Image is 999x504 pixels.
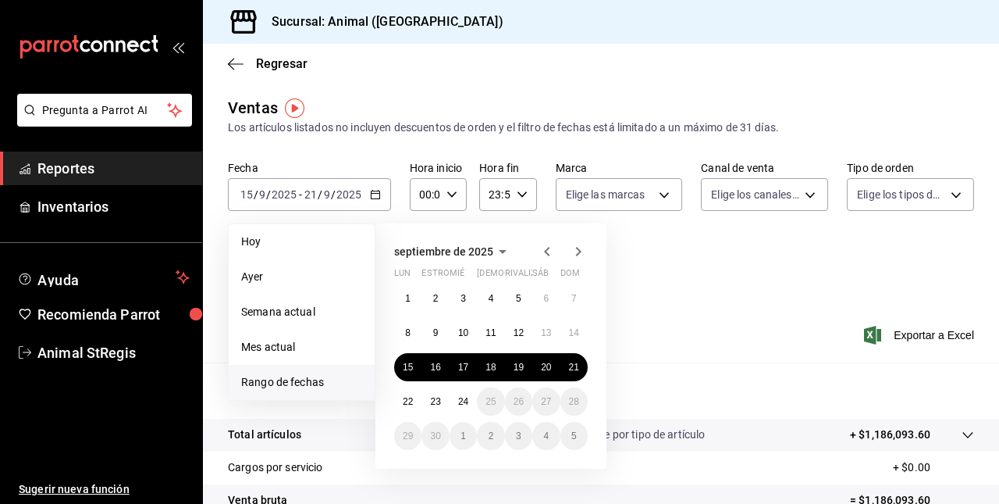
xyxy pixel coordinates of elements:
[323,188,331,201] input: --
[241,304,362,320] span: Semana actual
[505,268,548,284] abbr: viernes
[228,163,391,173] label: Fecha
[403,362,413,373] abbr: 15 de septiembre de 2025
[560,319,588,347] button: 14 de septiembre de 2025
[505,422,532,450] button: 3 de octubre de 2025
[403,431,413,441] abbr: 29 de septiembre de 2025
[42,102,168,119] span: Pregunta a Parrot AI
[867,326,974,345] button: Exportar a Excel
[505,319,532,347] button: 12 de septiembre de 2025
[477,284,504,313] button: 4 de septiembre de 2025
[571,293,577,304] abbr: 7 de septiembre de 2025
[477,422,504,450] button: 2 de octubre de 2025
[701,163,828,173] label: Canal de venta
[543,431,549,441] abbr: 4 de octubre de 2025
[318,188,322,201] span: /
[228,459,323,476] p: Cargos por servicio
[405,293,411,304] abbr: 1 de septiembre de 2025
[394,242,512,261] button: septiembre de 2025
[450,319,477,347] button: 10 de septiembre de 2025
[299,188,302,201] span: -
[258,188,266,201] input: --
[228,56,308,71] button: Regresar
[541,396,551,407] abbr: 27 de septiembre de 2025
[19,483,130,495] font: Sugerir nueva función
[433,327,439,338] abbr: 9 de septiembre de 2025
[847,163,974,173] label: Tipo de orden
[532,353,560,381] button: 20 de septiembre de 2025
[430,396,440,407] abbr: 23 de septiembre de 2025
[430,431,440,441] abbr: 30 de septiembre de 2025
[556,163,683,173] label: Marca
[460,293,466,304] abbr: 3 de septiembre de 2025
[541,362,551,373] abbr: 20 de septiembre de 2025
[433,293,439,304] abbr: 2 de septiembre de 2025
[894,329,974,341] font: Exportar a Excel
[532,284,560,313] button: 6 de septiembre de 2025
[37,306,160,323] font: Recomienda Parrot
[477,319,504,347] button: 11 de septiembre de 2025
[450,284,477,313] button: 3 de septiembre de 2025
[532,268,549,284] abbr: sábado
[241,269,362,285] span: Ayer
[450,388,477,416] button: 24 de septiembre de 2025
[254,188,258,201] span: /
[285,98,304,118] img: Marcador de información sobre herramientas
[569,327,579,338] abbr: 14 de septiembre de 2025
[241,374,362,391] span: Rango de fechas
[569,362,579,373] abbr: 21 de septiembre de 2025
[421,388,449,416] button: 23 de septiembre de 2025
[532,422,560,450] button: 4 de octubre de 2025
[405,327,411,338] abbr: 8 de septiembre de 2025
[477,388,504,416] button: 25 de septiembre de 2025
[394,422,421,450] button: 29 de septiembre de 2025
[394,353,421,381] button: 15 de septiembre de 2025
[532,388,560,416] button: 27 de septiembre de 2025
[256,56,308,71] span: Regresar
[403,396,413,407] abbr: 22 de septiembre de 2025
[560,353,588,381] button: 21 de septiembre de 2025
[485,327,496,338] abbr: 11 de septiembre de 2025
[532,319,560,347] button: 13 de septiembre de 2025
[560,422,588,450] button: 5 de octubre de 2025
[458,327,468,338] abbr: 10 de septiembre de 2025
[458,362,468,373] abbr: 17 de septiembre de 2025
[17,94,192,127] button: Pregunta a Parrot AI
[172,41,184,53] button: open_drawer_menu
[304,188,318,201] input: --
[37,160,94,177] font: Reportes
[505,284,532,313] button: 5 de septiembre de 2025
[430,362,440,373] abbr: 16 de septiembre de 2025
[259,13,503,31] h3: Sucursal: Animal ([GEOGRAPHIC_DATA])
[569,396,579,407] abbr: 28 de septiembre de 2025
[394,245,493,258] span: septiembre de 2025
[514,396,524,407] abbr: 26 de septiembre de 2025
[850,427,930,443] p: + $1,186,093.60
[271,188,297,201] input: ----
[37,198,108,215] font: Inventarios
[394,319,421,347] button: 8 de septiembre de 2025
[336,188,362,201] input: ----
[394,388,421,416] button: 22 de septiembre de 2025
[566,187,645,202] span: Elige las marcas
[450,353,477,381] button: 17 de septiembre de 2025
[711,187,799,202] span: Elige los canales de venta
[421,422,449,450] button: 30 de septiembre de 2025
[460,431,466,441] abbr: 1 de octubre de 2025
[241,234,362,250] span: Hoy
[485,396,496,407] abbr: 25 de septiembre de 2025
[37,345,136,361] font: Animal StRegis
[893,459,974,476] p: + $0.00
[458,396,468,407] abbr: 24 de septiembre de 2025
[485,362,496,373] abbr: 18 de septiembre de 2025
[240,188,254,201] input: --
[421,319,449,347] button: 9 de septiembre de 2025
[489,431,494,441] abbr: 2 de octubre de 2025
[505,353,532,381] button: 19 de septiembre de 2025
[857,187,945,202] span: Elige los tipos de orden
[516,293,521,304] abbr: 5 de septiembre de 2025
[489,293,494,304] abbr: 4 de septiembre de 2025
[421,353,449,381] button: 16 de septiembre de 2025
[450,268,464,284] abbr: miércoles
